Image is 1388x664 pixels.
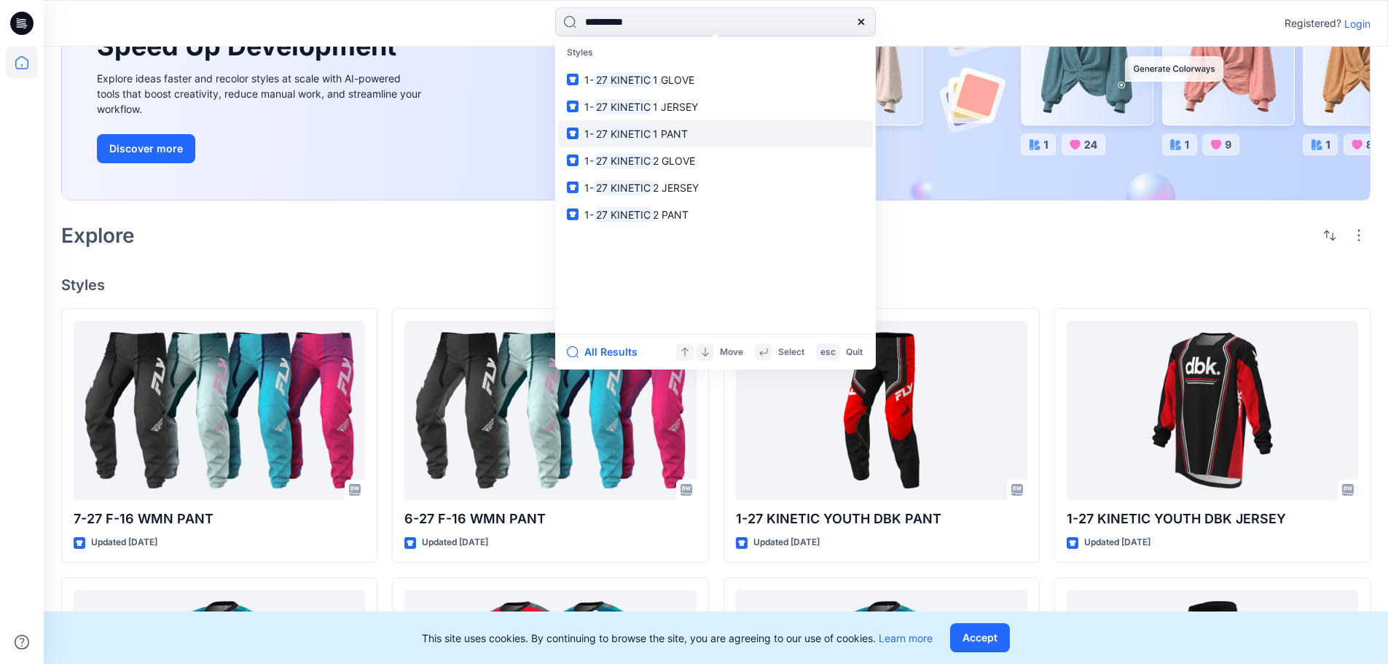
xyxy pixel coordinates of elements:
[558,66,873,93] a: 1-27 KINETIC1 GLOVE
[97,134,195,163] button: Discover more
[879,632,933,644] a: Learn more
[97,71,425,117] div: Explore ideas faster and recolor styles at scale with AI-powered tools that boost creativity, red...
[558,93,873,120] a: 1-27 KINETIC1 JERSEY
[584,208,594,221] span: 1-
[653,101,698,113] span: 1 JERSEY
[558,120,873,147] a: 1-27 KINETIC1 PANT
[422,535,488,550] p: Updated [DATE]
[653,74,694,86] span: 1 GLOVE
[404,509,696,529] p: 6-27 F-16 WMN PANT
[97,134,425,163] a: Discover more
[736,321,1027,501] a: 1-27 KINETIC YOUTH DBK PANT
[91,535,157,550] p: Updated [DATE]
[594,152,653,169] mark: 27 KINETIC
[753,535,820,550] p: Updated [DATE]
[61,276,1371,294] h4: Styles
[1344,16,1371,31] p: Login
[594,179,653,196] mark: 27 KINETIC
[1067,321,1358,501] a: 1-27 KINETIC YOUTH DBK JERSEY
[653,208,689,221] span: 2 PANT
[846,345,863,360] p: Quit
[584,181,594,194] span: 1-
[558,147,873,174] a: 1-27 KINETIC2 GLOVE
[653,181,699,194] span: 2 JERSEY
[736,509,1027,529] p: 1-27 KINETIC YOUTH DBK PANT
[820,345,836,360] p: esc
[558,174,873,201] a: 1-27 KINETIC2 JERSEY
[558,201,873,228] a: 1-27 KINETIC2 PANT
[1084,535,1150,550] p: Updated [DATE]
[584,74,594,86] span: 1-
[594,98,653,115] mark: 27 KINETIC
[422,630,933,646] p: This site uses cookies. By continuing to browse the site, you are agreeing to our use of cookies.
[653,128,688,140] span: 1 PANT
[653,155,695,167] span: 2 GLOVE
[594,206,653,223] mark: 27 KINETIC
[404,321,696,501] a: 6-27 F-16 WMN PANT
[61,224,135,247] h2: Explore
[1285,15,1341,32] p: Registered?
[720,345,743,360] p: Move
[950,623,1010,652] button: Accept
[74,509,365,529] p: 7-27 F-16 WMN PANT
[584,155,594,167] span: 1-
[567,343,647,361] button: All Results
[74,321,365,501] a: 7-27 F-16 WMN PANT
[594,125,653,142] mark: 27 KINETIC
[594,71,653,88] mark: 27 KINETIC
[584,128,594,140] span: 1-
[1067,509,1358,529] p: 1-27 KINETIC YOUTH DBK JERSEY
[558,39,873,66] p: Styles
[584,101,594,113] span: 1-
[778,345,804,360] p: Select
